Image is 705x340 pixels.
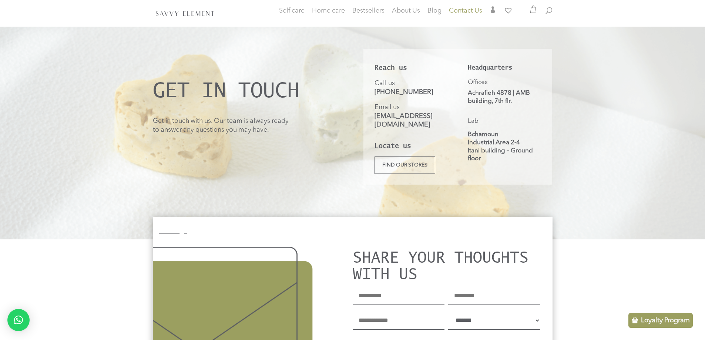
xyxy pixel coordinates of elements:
a: Find our stores [375,156,435,174]
span: Blog [427,7,442,14]
a: Bestsellers [352,8,385,16]
h1: GET IN TOUCH [153,79,342,105]
img: SavvyElement [154,9,216,17]
span: About Us [392,7,420,14]
a: Home care [312,8,345,23]
p: Call us [375,79,448,103]
p: Lab [468,117,541,125]
p: Get in touch with us. Our team is always ready to answer any questions you may have. [153,117,342,134]
p: Offices [468,78,541,87]
p: Bchamoun Industrial Area 2-4 Itani building – Ground floor [468,131,541,162]
a: Contact Us [449,8,482,16]
span: Home care [312,7,345,14]
h2: Share your thoughts with us [353,249,553,286]
span:  [490,6,496,13]
strong: Locate us [375,142,411,149]
a: Self care [279,8,305,23]
p: Achrafieh 4878 | AMB building, 7th flr. [468,89,541,105]
a: [EMAIL_ADDRESS][DOMAIN_NAME] [375,113,432,128]
a: About Us [392,8,420,16]
span: Self care [279,7,305,14]
a: [PHONE_NUMBER] [375,89,433,95]
strong: Headquarters [468,64,512,71]
p: Loyalty Program [641,316,690,325]
a: Blog [427,8,442,16]
p: Email us [375,103,448,129]
a:  [490,6,496,16]
strong: Reach us [375,64,407,71]
span: Bestsellers [352,7,385,14]
span: Contact Us [449,7,482,14]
